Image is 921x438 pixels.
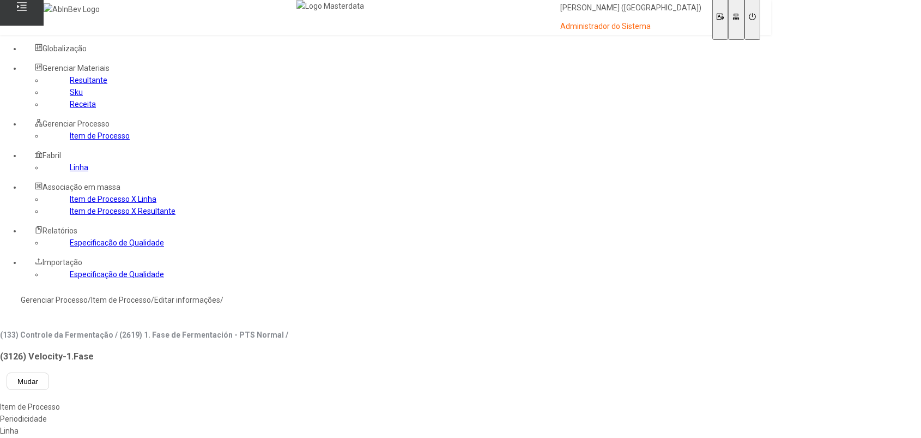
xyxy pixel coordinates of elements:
p: [PERSON_NAME] ([GEOGRAPHIC_DATA]) [560,3,701,14]
a: Item de Processo [70,131,130,140]
p: Administrador do Sistema [560,21,701,32]
a: Sku [70,88,83,97]
nz-breadcrumb-separator: / [220,296,223,304]
span: Relatórios [43,226,77,235]
a: Especificação de Qualidade [70,238,164,247]
a: Receita [70,100,96,109]
a: Especificação de Qualidade [70,270,164,279]
a: Resultante [70,76,107,85]
a: Item de Processo X Linha [70,195,156,203]
span: Importação [43,258,82,267]
a: Linha [70,163,88,172]
nz-breadcrumb-separator: / [88,296,91,304]
span: Gerenciar Processo [43,119,110,128]
span: Fabril [43,151,61,160]
span: Globalização [43,44,87,53]
span: Mudar [17,377,38,386]
a: Item de Processo X Resultante [70,207,175,215]
nz-breadcrumb-separator: / [151,296,154,304]
a: Gerenciar Processo [21,296,88,304]
a: Item de Processo [91,296,151,304]
a: Editar informações [154,296,220,304]
span: Gerenciar Materiais [43,64,110,73]
img: AbInBev Logo [44,3,100,15]
button: Mudar [7,373,49,390]
span: Associação em massa [43,183,120,191]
